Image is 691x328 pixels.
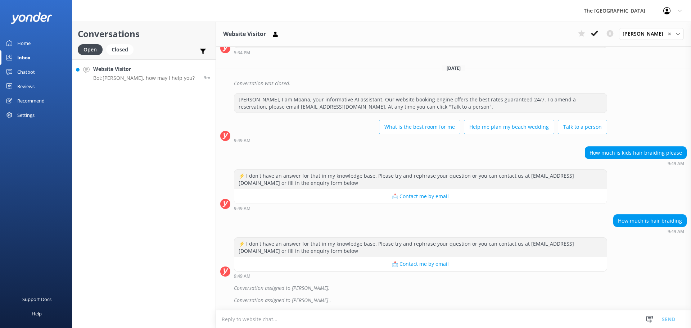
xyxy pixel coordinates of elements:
[220,77,687,90] div: 2025-09-23T10:05:09.808
[17,36,31,50] div: Home
[613,229,687,234] div: Sep 23 2025 09:49am (UTC -10:00) Pacific/Honolulu
[614,215,686,227] div: How much is hair braiding
[22,292,51,306] div: Support Docs
[17,79,35,94] div: Reviews
[234,274,250,278] strong: 9:49 AM
[72,59,216,86] a: Website VisitorBot:[PERSON_NAME], how may I help you?9m
[668,31,671,37] span: ✕
[234,282,687,294] div: Conversation assigned to [PERSON_NAME].
[442,65,465,71] span: [DATE]
[234,206,250,211] strong: 9:49 AM
[220,294,687,306] div: 2025-09-24T01:37:33.189
[17,50,31,65] div: Inbox
[234,94,607,113] div: [PERSON_NAME], I am Moana, your informative AI assistant. Our website booking engine offers the b...
[17,108,35,122] div: Settings
[668,161,684,166] strong: 9:49 AM
[106,44,134,55] div: Closed
[234,138,607,143] div: Sep 23 2025 09:49am (UTC -10:00) Pacific/Honolulu
[234,294,687,306] div: Conversation assigned to [PERSON_NAME] .
[234,257,607,271] button: 📩 Contact me by email
[78,45,106,53] a: Open
[668,229,684,234] strong: 9:49 AM
[234,138,250,143] strong: 9:49 AM
[234,238,607,257] div: ⚡ I don't have an answer for that in my knowledge base. Please try and rephrase your question or ...
[17,94,45,108] div: Recommend
[585,161,687,166] div: Sep 23 2025 09:49am (UTC -10:00) Pacific/Honolulu
[379,120,460,134] button: What is the best room for me
[223,29,266,39] h3: Website Visitor
[234,77,687,90] div: Conversation was closed.
[78,27,210,41] h2: Conversations
[11,12,52,24] img: yonder-white-logo.png
[204,74,210,81] span: Sep 23 2025 05:17pm (UTC -10:00) Pacific/Honolulu
[234,273,607,278] div: Sep 23 2025 09:49am (UTC -10:00) Pacific/Honolulu
[585,147,686,159] div: How much is kids hair braiding please
[234,189,607,204] button: 📩 Contact me by email
[234,206,607,211] div: Sep 23 2025 09:49am (UTC -10:00) Pacific/Honolulu
[106,45,137,53] a: Closed
[93,75,195,81] p: Bot: [PERSON_NAME], how may I help you?
[623,30,668,38] span: [PERSON_NAME]
[234,51,250,55] strong: 5:34 PM
[78,44,103,55] div: Open
[93,65,195,73] h4: Website Visitor
[464,120,554,134] button: Help me plan my beach wedding
[619,28,684,40] div: Assign User
[220,282,687,294] div: 2025-09-24T01:37:13.238
[32,306,42,321] div: Help
[17,65,35,79] div: Chatbot
[558,120,607,134] button: Talk to a person
[234,170,607,189] div: ⚡ I don't have an answer for that in my knowledge base. Please try and rephrase your question or ...
[234,50,607,55] div: Sep 22 2025 05:34pm (UTC -10:00) Pacific/Honolulu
